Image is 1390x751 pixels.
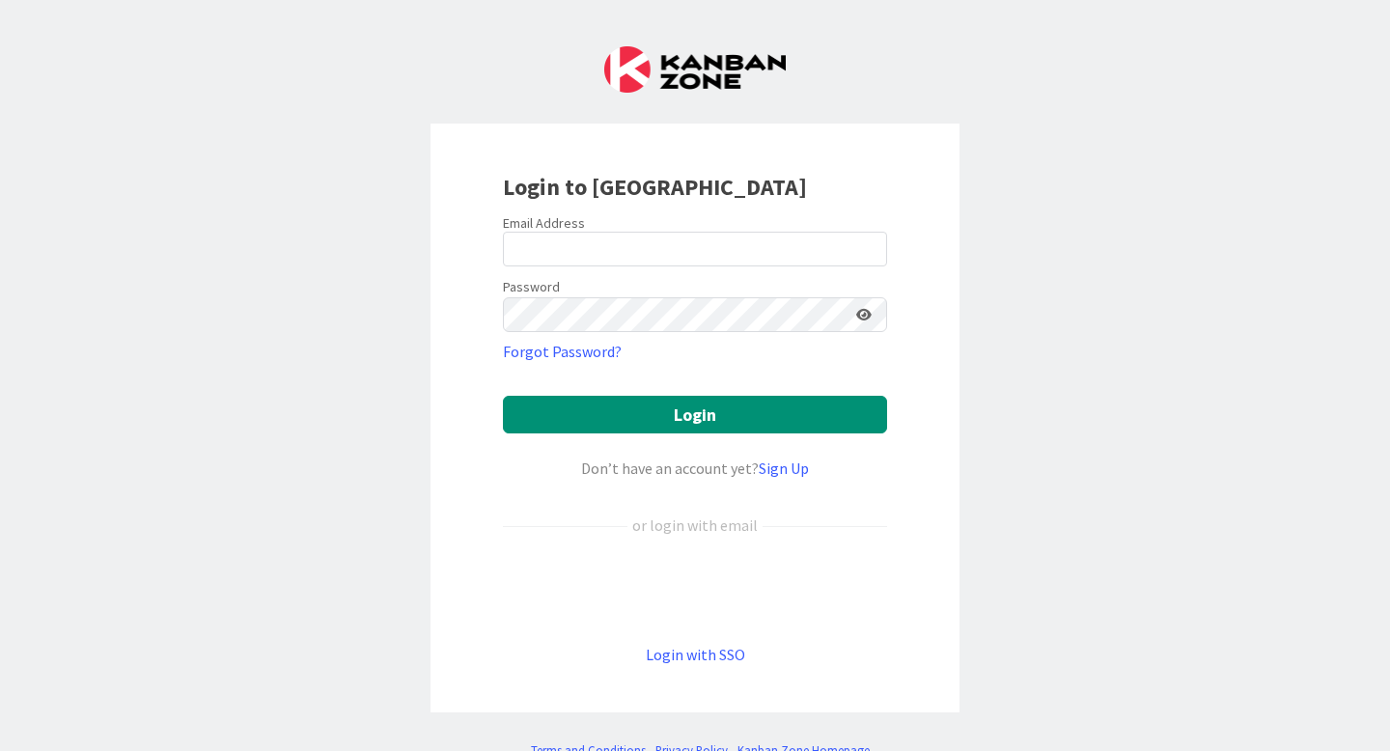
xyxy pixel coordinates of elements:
a: Login with SSO [646,645,745,664]
b: Login to [GEOGRAPHIC_DATA] [503,172,807,202]
a: Sign Up [759,459,809,478]
label: Email Address [503,214,585,232]
a: Forgot Password? [503,340,622,363]
img: Kanban Zone [604,46,786,93]
div: Don’t have an account yet? [503,457,887,480]
button: Login [503,396,887,433]
div: or login with email [627,514,763,537]
iframe: Sign in with Google Button [493,569,897,611]
label: Password [503,277,560,297]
